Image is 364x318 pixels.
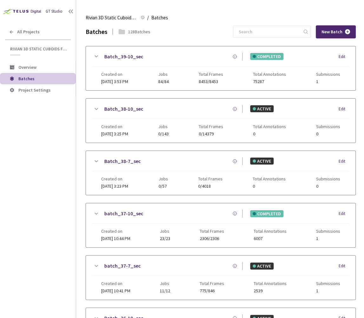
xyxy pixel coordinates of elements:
div: Edit [339,158,349,165]
span: Total Annotations [253,176,286,181]
div: ACTIVE [250,263,274,269]
span: [DATE] 3:23 PM [101,183,128,189]
div: Edit [339,263,349,269]
span: 1 [316,236,340,241]
a: batch_37-7_sec [104,262,141,270]
span: Created on [101,124,128,129]
span: Total Frames [200,281,224,286]
span: Submissions [316,124,340,129]
div: Batch_38-7_secACTIVEEditCreated on[DATE] 3:23 PMJobs0/57Total Frames0/4018Total Annotations0Submi... [86,151,355,195]
span: Created on [101,72,128,77]
div: batch_37-10_secCOMPLETEDEditCreated on[DATE] 10:44 PMJobs23/23Total Frames2306/2306Total Annotati... [86,203,355,247]
div: ACTIVE [250,105,274,112]
li: / [147,14,149,22]
span: Created on [101,281,130,286]
span: Total Annotations [254,229,287,234]
div: Batch_39-10_secCOMPLETEDEditCreated on[DATE] 3:53 PMJobs84/84Total Frames8453/8453Total Annotatio... [86,46,355,90]
span: Jobs [159,176,168,181]
div: COMPLETED [250,210,283,217]
span: Jobs [160,229,170,234]
span: Created on [101,176,128,181]
span: 0/143 [158,132,169,136]
span: [DATE] 3:53 PM [101,79,128,84]
span: 2306/2306 [200,236,224,241]
span: 775/846 [200,289,224,293]
span: 0/4018 [198,184,223,189]
span: 23/23 [160,236,170,241]
span: Total Annotations [254,281,287,286]
span: Jobs [158,124,169,129]
span: Submissions [316,72,340,77]
div: Edit [339,106,349,112]
span: Submissions [316,229,340,234]
div: batch_37-7_secACTIVEEditCreated on[DATE] 10:41 PMJobs11/12Total Frames775/846Total Annotations253... [86,256,355,300]
div: Edit [339,54,349,60]
span: Total Frames [198,176,223,181]
span: 0 [316,184,340,189]
span: 0 [316,132,340,136]
span: Rivian 3D Static Cuboids fixed[2024-25] [10,46,67,52]
span: Submissions [316,281,340,286]
a: Batch_38-7_sec [104,157,141,165]
span: New Batch [322,29,342,35]
span: All Projects [17,29,40,35]
span: Jobs [160,281,170,286]
span: Project Settings [18,87,51,93]
span: 0/57 [159,184,168,189]
span: Batches [18,76,35,81]
span: Batches [151,14,168,22]
span: Total Frames [198,72,223,77]
span: 1 [316,79,340,84]
span: 75287 [253,79,286,84]
span: Overview [18,64,36,70]
span: Submissions [316,176,340,181]
span: 0/14379 [198,132,223,136]
span: Total Annotations [253,72,286,77]
span: Created on [101,229,130,234]
span: Total Frames [200,229,224,234]
a: Batch_39-10_sec [104,53,143,61]
div: 128 Batches [128,28,150,35]
span: Rivian 3D Static Cuboids fixed[2024-25] [86,14,137,22]
span: Total Frames [198,124,223,129]
div: COMPLETED [250,53,283,60]
div: ACTIVE [250,158,274,165]
span: 0 [253,184,286,189]
span: 2539 [254,289,287,293]
a: Batch_38-10_sec [104,105,143,113]
span: Jobs [158,72,169,77]
span: Total Annotations [253,124,286,129]
span: [DATE] 3:25 PM [101,131,128,137]
span: 6007 [254,236,287,241]
span: [DATE] 10:44 PM [101,236,130,241]
span: [DATE] 10:41 PM [101,288,130,294]
a: batch_37-10_sec [104,210,143,217]
span: 1 [316,289,340,293]
span: 0 [253,132,286,136]
div: Edit [339,211,349,217]
input: Search [235,26,302,37]
span: 8453/8453 [198,79,223,84]
span: 84/84 [158,79,169,84]
span: 11/12 [160,289,170,293]
div: GT Studio [46,8,62,15]
div: Batch_38-10_secACTIVEEditCreated on[DATE] 3:25 PMJobs0/143Total Frames0/14379Total Annotations0Su... [86,99,355,143]
div: Batches [86,27,107,36]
